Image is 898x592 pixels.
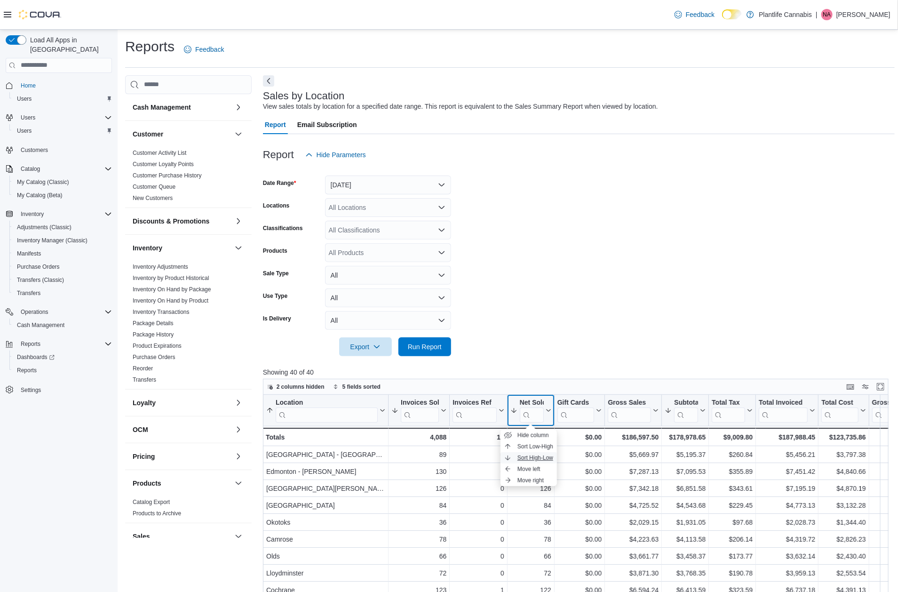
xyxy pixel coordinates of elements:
[133,354,175,360] a: Purchase Orders
[17,178,69,186] span: My Catalog (Classic)
[517,465,540,473] span: Move left
[329,381,384,392] button: 5 fields sorted
[21,82,36,89] span: Home
[686,10,715,19] span: Feedback
[557,432,602,443] div: $0.00
[266,449,385,460] div: [GEOGRAPHIC_DATA] - [GEOGRAPHIC_DATA]
[712,483,753,494] div: $343.61
[453,466,504,477] div: 0
[836,9,890,20] p: [PERSON_NAME]
[557,398,594,407] div: Gift Cards
[759,517,815,528] div: $2,028.73
[2,383,116,396] button: Settings
[133,510,181,517] a: Products to Archive
[133,216,231,226] button: Discounts & Promotions
[2,162,116,176] button: Catalog
[263,149,294,160] h3: Report
[133,243,162,253] h3: Inventory
[133,286,211,293] span: Inventory On Hand by Package
[133,499,170,505] a: Catalog Export
[13,274,112,286] span: Transfers (Classic)
[759,483,815,494] div: $7,195.19
[21,114,35,121] span: Users
[674,398,698,407] div: Subtotal
[17,112,39,123] button: Users
[266,398,385,422] button: Location
[325,266,451,285] button: All
[263,381,328,392] button: 2 columns hidden
[2,305,116,319] button: Operations
[276,398,378,407] div: Location
[9,234,116,247] button: Inventory Manager (Classic)
[133,297,208,304] span: Inventory On Hand by Product
[6,75,112,421] nav: Complex example
[13,125,35,136] a: Users
[133,376,156,383] a: Transfers
[2,111,116,124] button: Users
[501,452,557,464] button: Sort High-Low
[21,165,40,173] span: Catalog
[263,270,289,277] label: Sale Type
[821,432,866,443] div: $123,735.86
[17,263,60,271] span: Purchase Orders
[9,273,116,287] button: Transfers (Classic)
[265,115,286,134] span: Report
[501,475,557,486] button: Move right
[860,381,871,392] button: Display options
[133,129,163,139] h3: Customer
[2,337,116,351] button: Reports
[13,248,112,259] span: Manifests
[391,449,446,460] div: 89
[557,517,602,528] div: $0.00
[519,398,543,422] div: Net Sold
[266,432,385,443] div: Totals
[608,483,659,494] div: $7,342.18
[233,451,244,462] button: Pricing
[17,237,87,244] span: Inventory Manager (Classic)
[712,466,753,477] div: $355.89
[297,115,357,134] span: Email Subscription
[712,398,745,422] div: Total Tax
[133,160,194,168] span: Customer Loyalty Points
[665,398,706,422] button: Subtotal
[302,145,370,164] button: Hide Parameters
[133,343,182,349] a: Product Expirations
[453,398,496,407] div: Invoices Ref
[17,250,41,257] span: Manifests
[263,315,291,322] label: Is Delivery
[759,9,812,20] p: Plantlife Cannabis
[133,425,148,434] h3: OCM
[9,260,116,273] button: Purchase Orders
[266,466,385,477] div: Edmonton - [PERSON_NAME]
[13,176,73,188] a: My Catalog (Classic)
[133,309,190,315] a: Inventory Transactions
[712,517,753,528] div: $97.68
[17,112,112,123] span: Users
[712,398,745,407] div: Total Tax
[665,483,706,494] div: $6,851.58
[263,292,287,300] label: Use Type
[13,248,45,259] a: Manifests
[759,449,815,460] div: $5,456.21
[133,263,188,271] span: Inventory Adjustments
[517,432,549,439] span: Hide column
[133,331,174,338] span: Package History
[17,338,44,350] button: Reports
[233,242,244,254] button: Inventory
[13,261,112,272] span: Purchase Orders
[17,384,112,395] span: Settings
[759,398,808,407] div: Total Invoiced
[821,483,866,494] div: $4,870.19
[391,517,446,528] div: 36
[821,398,866,422] button: Total Cost
[13,176,112,188] span: My Catalog (Classic)
[13,190,112,201] span: My Catalog (Beta)
[608,466,659,477] div: $7,287.13
[438,204,445,211] button: Open list of options
[133,243,231,253] button: Inventory
[13,125,112,136] span: Users
[263,102,658,112] div: View sales totals by location for a specified date range. This report is equivalent to the Sales ...
[17,208,48,220] button: Inventory
[317,150,366,160] span: Hide Parameters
